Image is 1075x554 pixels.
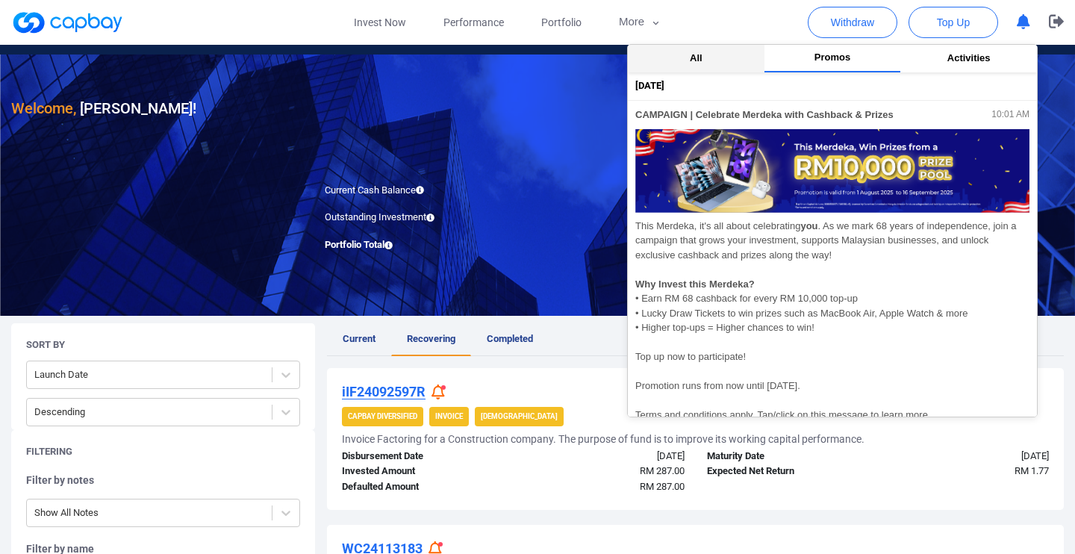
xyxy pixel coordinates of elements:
button: Activities [900,45,1037,72]
button: CAMPAIGN | Celebrate Merdeka with Cashback & Prizes10:01 AMNotification bannerThis Merdeka, it's ... [628,100,1037,435]
span: CAMPAIGN | Celebrate Merdeka with Cashback & Prizes [635,110,894,121]
span: RM 287.00 [640,481,685,492]
h5: Filtering [26,445,72,458]
strong: Why Invest this Merdeka? [635,278,755,290]
span: Top Up [937,15,970,30]
span: Activities [947,52,991,63]
div: Invested Amount [331,464,513,479]
button: Withdraw [808,7,897,38]
h3: [PERSON_NAME] ! [11,96,196,120]
span: [DATE] [635,78,664,94]
div: [DATE] [878,449,1060,464]
span: Performance [443,14,504,31]
div: Disbursement Date [331,449,513,464]
h5: Filter by notes [26,473,300,487]
div: Portfolio Total [314,237,537,253]
div: Defaulted Amount [331,479,513,495]
img: Notification banner [635,129,1029,218]
strong: Invoice [435,412,463,420]
span: Current [343,333,376,344]
span: This Merdeka, it's all about celebrating . As we mark 68 years of independence, join a campaign t... [635,219,1029,423]
span: 10:01 AM [991,110,1029,120]
strong: [DEMOGRAPHIC_DATA] [481,412,558,420]
span: Promos [814,52,850,63]
div: Expected Net Return [696,464,878,479]
strong: you [800,220,817,231]
strong: CapBay Diversified [348,412,417,420]
span: Completed [487,333,533,344]
h5: Invoice Factoring for a Construction company. The purpose of fund is to improve its working capit... [342,432,864,446]
div: Outstanding Investment [314,210,537,225]
div: [DATE] [513,449,695,464]
button: Promos [764,45,901,72]
button: Top Up [909,7,998,38]
u: iIF24092597R [342,384,426,399]
span: Recovering [407,333,455,344]
span: RM 1.77 [1015,465,1049,476]
span: RM 287.00 [640,465,685,476]
span: Portfolio [541,14,582,31]
div: Maturity Date [696,449,878,464]
span: Welcome, [11,99,76,117]
div: Current Cash Balance [314,183,537,199]
h5: Sort By [26,338,65,352]
span: All [690,52,702,63]
button: All [628,45,764,72]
